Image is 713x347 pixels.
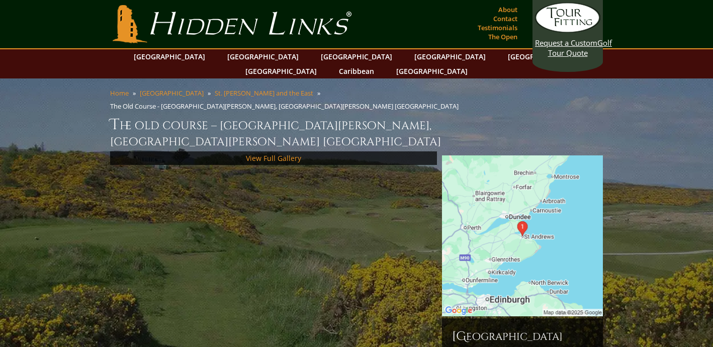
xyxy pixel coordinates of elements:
[475,21,520,35] a: Testimonials
[215,89,313,98] a: St. [PERSON_NAME] and the East
[334,64,379,78] a: Caribbean
[240,64,322,78] a: [GEOGRAPHIC_DATA]
[391,64,473,78] a: [GEOGRAPHIC_DATA]
[110,102,463,111] li: The Old Course - [GEOGRAPHIC_DATA][PERSON_NAME], [GEOGRAPHIC_DATA][PERSON_NAME] [GEOGRAPHIC_DATA]
[535,3,600,58] a: Request a CustomGolf Tour Quote
[491,12,520,26] a: Contact
[486,30,520,44] a: The Open
[110,89,129,98] a: Home
[246,153,301,163] a: View Full Gallery
[442,155,603,316] img: Google Map of St Andrews Links, St Andrews, United Kingdom
[140,89,204,98] a: [GEOGRAPHIC_DATA]
[316,49,397,64] a: [GEOGRAPHIC_DATA]
[222,49,304,64] a: [GEOGRAPHIC_DATA]
[129,49,210,64] a: [GEOGRAPHIC_DATA]
[496,3,520,17] a: About
[535,38,597,48] span: Request a Custom
[503,49,584,64] a: [GEOGRAPHIC_DATA]
[110,115,603,149] h1: The Old Course – [GEOGRAPHIC_DATA][PERSON_NAME], [GEOGRAPHIC_DATA][PERSON_NAME] [GEOGRAPHIC_DATA]
[409,49,491,64] a: [GEOGRAPHIC_DATA]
